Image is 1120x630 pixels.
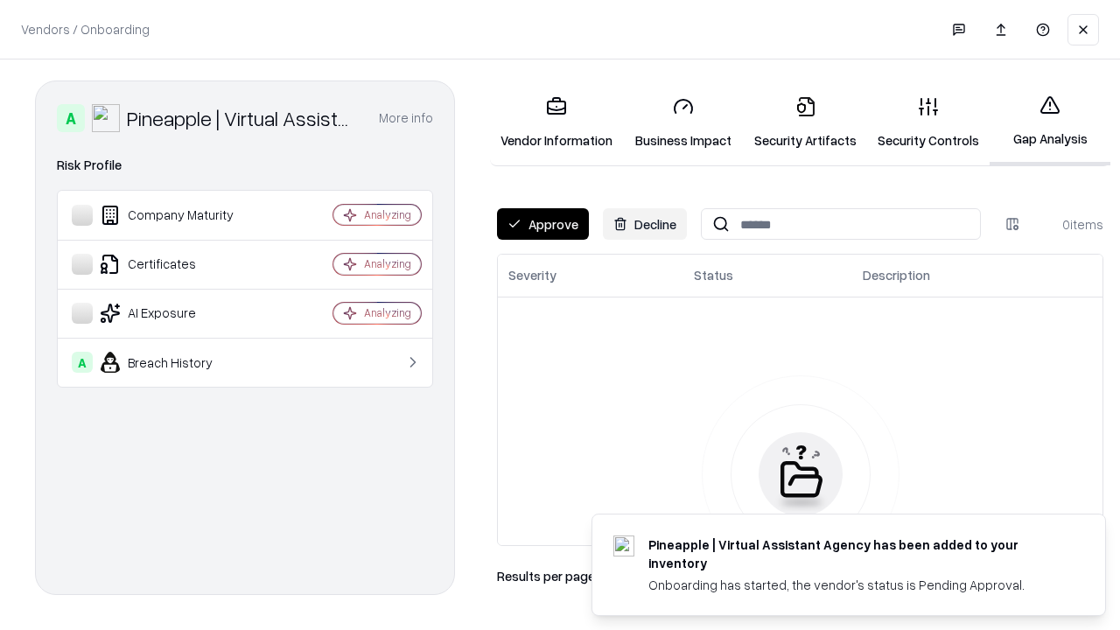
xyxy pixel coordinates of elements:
[863,266,930,284] div: Description
[72,352,93,373] div: A
[623,82,744,164] a: Business Impact
[648,535,1063,572] div: Pineapple | Virtual Assistant Agency has been added to your inventory
[364,305,411,320] div: Analyzing
[57,104,85,132] div: A
[1033,215,1103,234] div: 0 items
[364,256,411,271] div: Analyzing
[57,155,433,176] div: Risk Profile
[497,567,598,585] p: Results per page:
[379,102,433,134] button: More info
[508,266,556,284] div: Severity
[867,82,990,164] a: Security Controls
[364,207,411,222] div: Analyzing
[744,82,867,164] a: Security Artifacts
[72,303,281,324] div: AI Exposure
[21,20,150,38] p: Vendors / Onboarding
[127,104,358,132] div: Pineapple | Virtual Assistant Agency
[497,208,589,240] button: Approve
[990,80,1110,165] a: Gap Analysis
[92,104,120,132] img: Pineapple | Virtual Assistant Agency
[72,205,281,226] div: Company Maturity
[694,266,733,284] div: Status
[72,254,281,275] div: Certificates
[613,535,634,556] img: trypineapple.com
[603,208,687,240] button: Decline
[648,576,1063,594] div: Onboarding has started, the vendor's status is Pending Approval.
[490,82,623,164] a: Vendor Information
[72,352,281,373] div: Breach History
